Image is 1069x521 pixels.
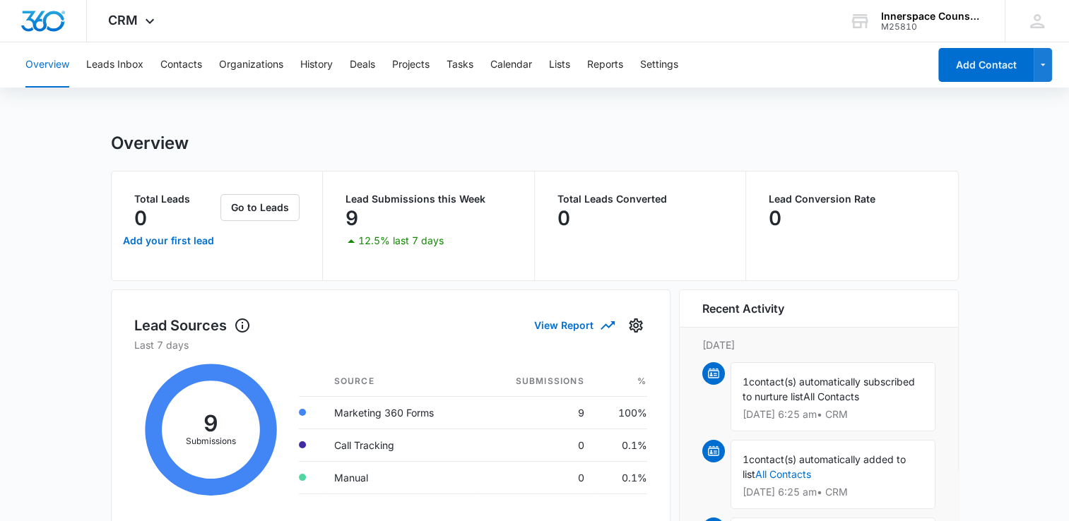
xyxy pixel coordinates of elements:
p: Lead Submissions this Week [345,194,512,204]
td: 0.1% [596,461,647,493]
p: 0 [557,207,570,229]
p: [DATE] [702,337,935,352]
th: Source [323,366,479,397]
a: Add your first lead [120,224,218,258]
button: Overview [25,42,69,88]
h1: Lead Sources [134,315,251,336]
td: 0 [479,461,596,493]
td: Marketing 360 Forms [323,396,479,429]
td: 0 [479,429,596,461]
p: 0 [134,207,147,229]
p: [DATE] 6:25 am • CRM [743,409,923,419]
td: 100% [596,396,647,429]
p: [DATE] 6:25 am • CRM [743,487,923,497]
button: Tasks [447,42,473,88]
a: All Contacts [755,468,811,480]
td: Manual [323,461,479,493]
button: Contacts [160,42,202,88]
button: Deals [350,42,375,88]
div: account id [881,22,984,32]
button: Go to Leads [220,194,300,221]
button: Lists [549,42,570,88]
p: Total Leads [134,194,218,204]
span: 1 [743,453,749,465]
p: Last 7 days [134,337,647,352]
td: 9 [479,396,596,429]
button: Settings [640,42,678,88]
button: View Report [534,313,613,337]
button: Calendar [490,42,532,88]
button: Organizations [219,42,283,88]
span: contact(s) automatically added to list [743,453,906,480]
span: contact(s) automatically subscribed to nurture list [743,376,915,402]
span: 1 [743,376,749,388]
th: Submissions [479,366,596,397]
th: % [596,366,647,397]
p: 9 [345,207,358,229]
button: Projects [392,42,430,88]
p: 0 [769,207,781,229]
button: Settings [625,314,647,337]
a: Go to Leads [220,201,300,213]
td: Call Tracking [323,429,479,461]
span: CRM [108,13,138,28]
button: Add Contact [938,48,1034,82]
p: 12.5% last 7 days [358,236,444,246]
button: Leads Inbox [86,42,143,88]
span: All Contacts [803,390,859,402]
td: 0.1% [596,429,647,461]
h6: Recent Activity [702,300,784,317]
h1: Overview [111,133,189,154]
div: account name [881,11,984,22]
p: Lead Conversion Rate [769,194,935,204]
p: Total Leads Converted [557,194,724,204]
button: History [300,42,333,88]
button: Reports [587,42,623,88]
